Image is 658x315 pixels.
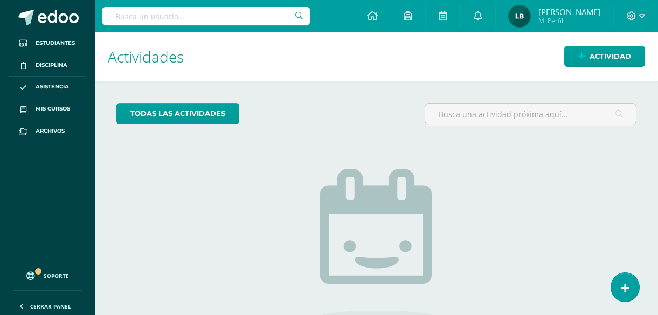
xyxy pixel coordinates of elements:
[36,83,69,91] span: Asistencia
[36,61,67,70] span: Disciplina
[108,32,645,81] h1: Actividades
[30,303,71,310] span: Cerrar panel
[9,98,86,120] a: Mis cursos
[590,46,631,66] span: Actividad
[9,77,86,99] a: Asistencia
[13,261,82,287] a: Soporte
[425,104,636,125] input: Busca una actividad próxima aquí...
[116,103,239,124] a: todas las Actividades
[538,16,600,25] span: Mi Perfil
[36,105,70,113] span: Mis cursos
[9,32,86,54] a: Estudiantes
[509,5,530,27] img: 066aefb53e660acfbb28117153d86e1e.png
[102,7,310,25] input: Busca un usuario...
[9,120,86,142] a: Archivos
[36,39,75,47] span: Estudiantes
[44,272,69,279] span: Soporte
[538,6,600,17] span: [PERSON_NAME]
[564,46,645,67] a: Actividad
[36,127,65,135] span: Archivos
[9,54,86,77] a: Disciplina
